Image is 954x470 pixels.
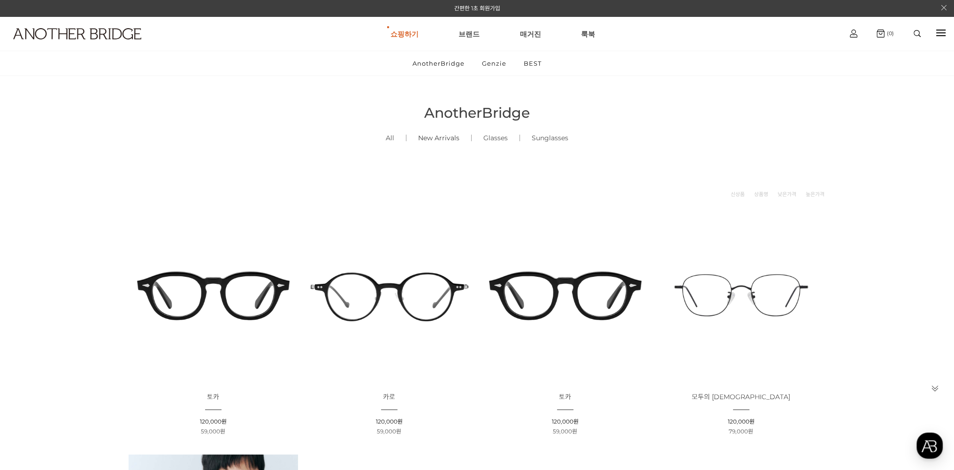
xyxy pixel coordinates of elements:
span: 59,000원 [553,428,577,435]
a: BEST [516,51,550,76]
a: 높은가격 [806,190,824,199]
a: 홈 [3,297,62,321]
span: 120,000원 [200,418,227,425]
img: 토카 아세테이트 뿔테 안경 이미지 [129,211,298,380]
a: 상품명 [754,190,768,199]
a: 토카 [559,394,571,401]
a: 카로 [383,394,395,401]
a: 낮은가격 [778,190,796,199]
a: Sunglasses [520,122,580,154]
img: 카로 - 감각적인 디자인의 패션 아이템 이미지 [305,211,474,380]
span: 120,000원 [728,418,755,425]
span: 120,000원 [552,418,579,425]
img: cart [850,30,857,38]
a: 신상품 [731,190,745,199]
span: 토카 [559,393,571,401]
a: Genzie [474,51,514,76]
span: 토카 [207,393,219,401]
img: 토카 아세테이트 안경 - 다양한 스타일에 맞는 뿔테 안경 이미지 [481,211,650,380]
a: 대화 [62,297,121,321]
span: 59,000원 [201,428,225,435]
a: 간편한 1초 회원가입 [454,5,500,12]
a: AnotherBridge [404,51,473,76]
span: 79,000원 [729,428,753,435]
span: (0) [885,30,894,37]
a: 매거진 [520,17,541,51]
a: All [374,122,406,154]
a: (0) [877,30,894,38]
span: 모두의 [DEMOGRAPHIC_DATA] [692,393,790,401]
img: logo [13,28,141,39]
a: Glasses [472,122,519,154]
a: 룩북 [581,17,595,51]
span: 대화 [86,312,97,319]
img: search [914,30,921,37]
a: 모두의 [DEMOGRAPHIC_DATA] [692,394,790,401]
a: 토카 [207,394,219,401]
span: 설정 [145,311,156,319]
a: 쇼핑하기 [390,17,419,51]
a: logo [5,28,148,62]
img: cart [877,30,885,38]
span: 홈 [30,311,35,319]
a: 설정 [121,297,180,321]
span: 카로 [383,393,395,401]
span: 59,000원 [377,428,401,435]
a: New Arrivals [406,122,471,154]
a: 브랜드 [458,17,480,51]
img: 모두의 안경 - 다양한 크기에 맞춘 다용도 디자인 이미지 [656,211,826,380]
span: 120,000원 [376,418,403,425]
span: AnotherBridge [424,104,530,121]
